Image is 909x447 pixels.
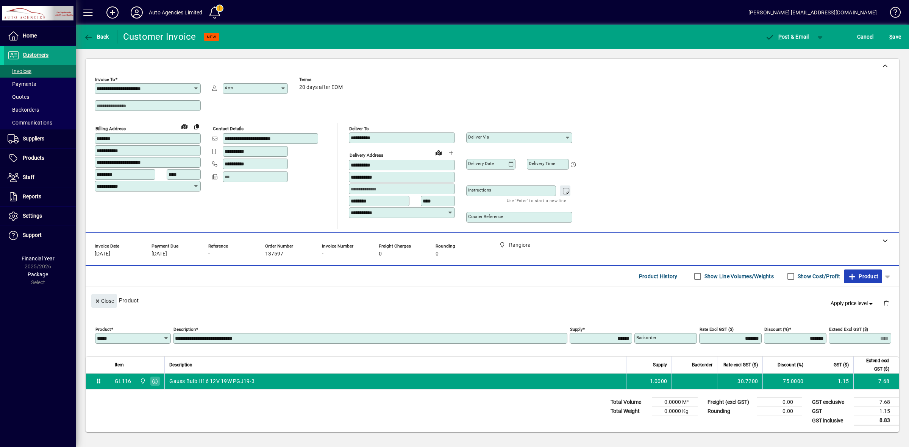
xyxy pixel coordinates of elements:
mat-label: Deliver To [349,126,369,131]
span: Rangiora [138,377,147,385]
span: Staff [23,174,34,180]
a: Staff [4,168,76,187]
td: 8.83 [854,416,899,425]
span: Communications [8,120,52,126]
button: Post & Email [761,30,813,44]
span: GST ($) [834,361,849,369]
span: Apply price level [831,299,875,307]
span: Home [23,33,37,39]
app-page-header-button: Delete [877,300,895,307]
span: Invoices [8,68,31,74]
td: 0.0000 Kg [652,407,698,416]
div: [PERSON_NAME] [EMAIL_ADDRESS][DOMAIN_NAME] [748,6,877,19]
a: Invoices [4,65,76,78]
label: Show Line Volumes/Weights [703,273,774,280]
mat-label: Instructions [468,187,491,193]
mat-label: Courier Reference [468,214,503,219]
td: GST [808,407,854,416]
button: Cancel [855,30,876,44]
div: GL116 [115,377,131,385]
span: 0 [379,251,382,257]
button: Save [887,30,903,44]
span: Customers [23,52,48,58]
span: Supply [653,361,667,369]
td: 75.0000 [762,374,808,389]
span: 20 days after EOM [299,84,343,90]
mat-label: Discount (%) [764,327,789,332]
a: Suppliers [4,129,76,148]
td: Total Volume [607,398,652,407]
app-page-header-button: Back [76,30,117,44]
button: Profile [125,6,149,19]
button: Choose address [445,147,457,159]
span: Product [848,270,878,282]
td: 1.15 [808,374,853,389]
mat-label: Deliver via [468,134,489,140]
span: [DATE] [151,251,167,257]
span: P [778,34,782,40]
span: Product History [639,270,678,282]
a: Home [4,26,76,45]
span: 0 [436,251,439,257]
mat-label: Product [95,327,111,332]
span: ost & Email [765,34,809,40]
span: - [322,251,323,257]
td: Total Weight [607,407,652,416]
a: Backorders [4,103,76,116]
a: Knowledge Base [884,2,900,26]
mat-hint: Use 'Enter' to start a new line [507,196,566,205]
td: 0.0000 M³ [652,398,698,407]
button: Copy to Delivery address [191,120,203,132]
span: NEW [207,34,216,39]
td: GST exclusive [808,398,854,407]
td: 7.68 [853,374,899,389]
span: Package [28,271,48,277]
span: Rate excl GST ($) [723,361,758,369]
span: [DATE] [95,251,110,257]
span: Extend excl GST ($) [858,357,889,373]
span: Suppliers [23,136,44,142]
app-page-header-button: Close [89,297,119,304]
mat-label: Supply [570,327,583,332]
td: 0.00 [757,398,802,407]
div: Product [86,287,899,314]
a: Products [4,149,76,168]
span: - [208,251,210,257]
span: Backorder [692,361,712,369]
a: Payments [4,78,76,90]
span: Discount (%) [778,361,803,369]
span: Support [23,232,42,238]
a: Settings [4,207,76,226]
mat-label: Delivery date [468,161,494,166]
span: Terms [299,77,345,82]
mat-label: Invoice To [95,77,115,82]
button: Add [100,6,125,19]
td: 0.00 [757,407,802,416]
span: Quotes [8,94,29,100]
span: Close [94,295,114,307]
span: ave [889,31,901,43]
td: GST inclusive [808,416,854,425]
mat-label: Delivery time [529,161,555,166]
span: Financial Year [22,255,55,262]
a: Communications [4,116,76,129]
span: Products [23,155,44,161]
button: Close [91,294,117,308]
mat-label: Attn [225,85,233,90]
button: Back [82,30,111,44]
span: Payments [8,81,36,87]
a: Quotes [4,90,76,103]
span: S [889,34,892,40]
td: 7.68 [854,398,899,407]
td: 1.15 [854,407,899,416]
button: Product [844,269,882,283]
span: Description [169,361,192,369]
span: Cancel [857,31,874,43]
mat-label: Extend excl GST ($) [829,327,868,332]
a: Reports [4,187,76,206]
span: Settings [23,213,42,219]
span: 1.0000 [650,377,667,385]
button: Product History [636,269,681,283]
span: 137597 [265,251,283,257]
mat-label: Description [173,327,196,332]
